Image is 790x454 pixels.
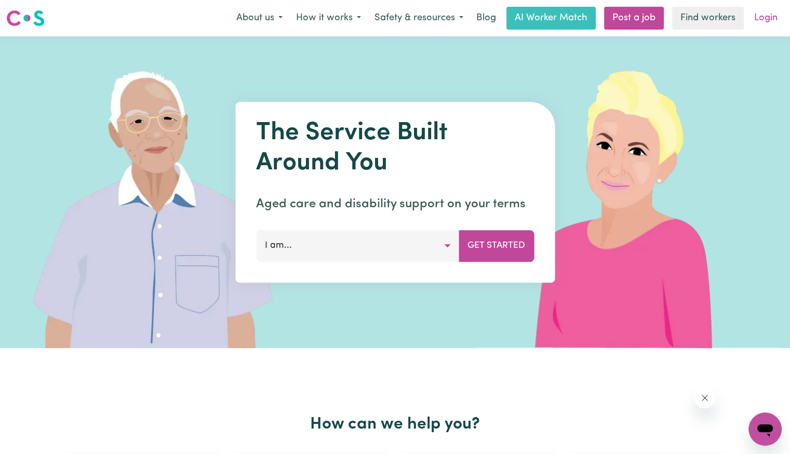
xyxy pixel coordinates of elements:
[368,7,470,29] button: Safety & resources
[694,388,715,408] iframe: Close message
[230,7,289,29] button: About us
[672,7,744,30] a: Find workers
[470,7,502,30] a: Blog
[256,230,459,261] button: I am...
[6,9,45,28] img: Careseekers logo
[748,7,784,30] a: Login
[59,415,732,434] h2: How can we help you?
[459,230,534,261] button: Get Started
[6,7,63,16] span: Need any help?
[289,7,368,29] button: How it works
[256,118,534,178] h1: The Service Built Around You
[6,6,45,30] a: Careseekers logo
[748,412,782,446] iframe: Button to launch messaging window
[604,7,664,30] a: Post a job
[256,195,534,213] p: Aged care and disability support on your terms
[506,7,596,30] a: AI Worker Match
